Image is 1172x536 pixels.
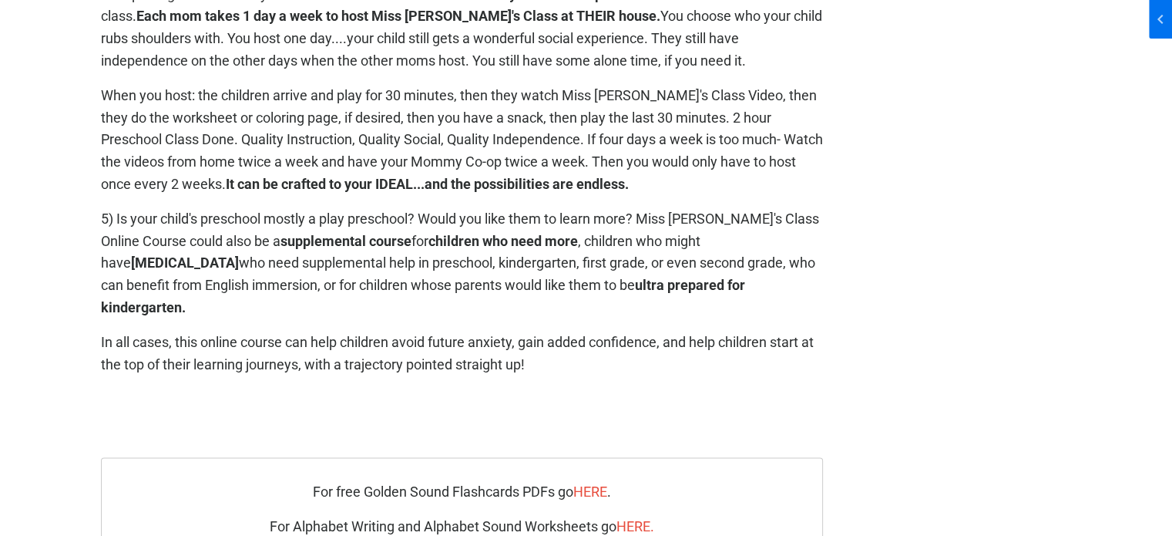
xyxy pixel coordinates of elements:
[136,8,660,24] strong: Each mom takes 1 day a week to host Miss [PERSON_NAME]'s Class at THEIR house.
[101,208,824,319] p: 5) Is your child's preschool mostly a play preschool? Would you like them to learn more? Miss [PE...
[573,484,607,500] span: HERE
[428,233,578,249] strong: children who need more
[101,85,824,196] p: When you host: the children arrive and play for 30 minutes, then they watch Miss [PERSON_NAME]'s ...
[616,518,654,534] a: HERE.
[573,484,611,500] a: HERE.
[226,176,629,192] strong: It can be crafted to your IDEAL...and the possibilities are endless.
[131,255,239,271] strong: [MEDICAL_DATA]
[2,10,21,29] span: chevron_left
[101,277,745,315] strong: ultra prepared for kindergarten.
[101,332,824,376] p: In all cases, this online course can help children avoid future anxiety, gain added confidence, a...
[280,233,411,249] strong: supplemental course
[148,481,777,504] p: For free Golden Sound Flashcards PDFs go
